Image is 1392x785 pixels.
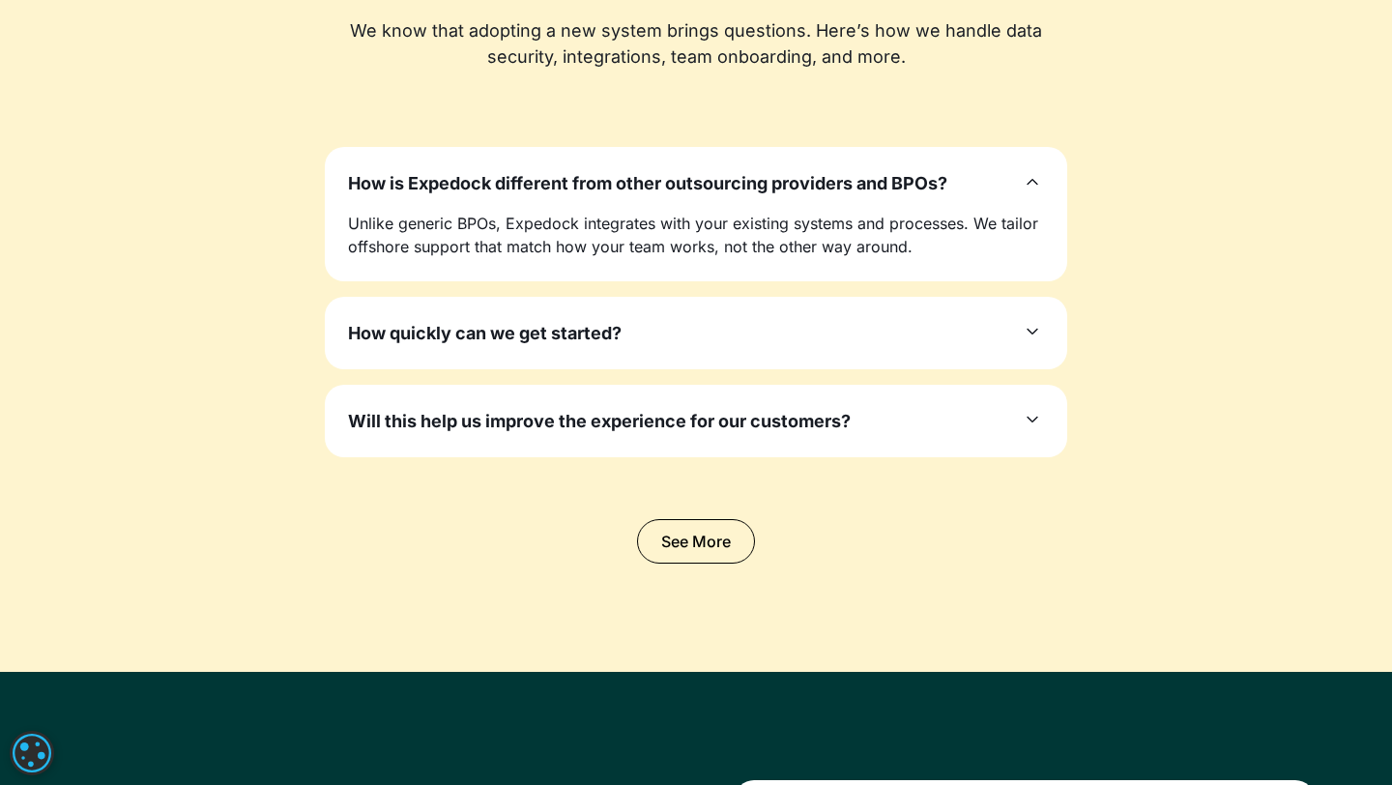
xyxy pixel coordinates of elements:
iframe: Chat Widget [1295,692,1392,785]
p: Unlike generic BPOs, Expedock integrates with your existing systems and processes. We tailor offs... [348,212,1044,258]
h3: How quickly can we get started? [348,320,622,346]
h3: How is Expedock different from other outsourcing providers and BPOs? [348,170,947,196]
div: We know that adopting a new system brings questions. Here’s how we handle data security, integrat... [325,17,1067,70]
a: See More [637,519,755,564]
h3: Will this help us improve the experience for our customers? [348,408,851,434]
